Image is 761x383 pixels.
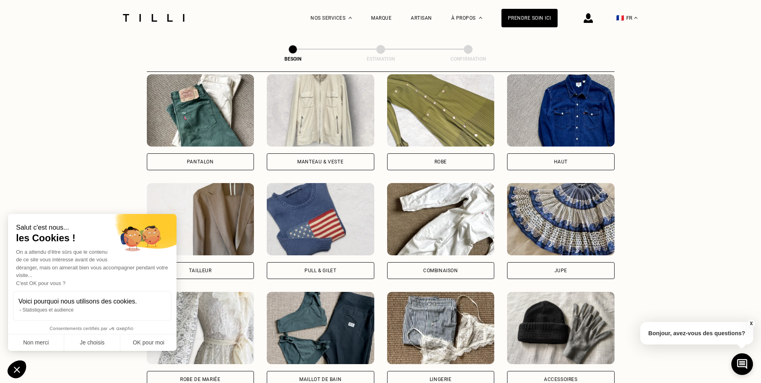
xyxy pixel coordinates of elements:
[267,74,374,147] img: Tilli retouche votre Manteau & Veste
[387,74,495,147] img: Tilli retouche votre Robe
[349,17,352,19] img: Menu déroulant
[187,159,214,164] div: Pantalon
[423,268,458,273] div: Combinaison
[267,292,374,364] img: Tilli retouche votre Maillot de bain
[297,159,343,164] div: Manteau & Veste
[430,377,452,382] div: Lingerie
[189,268,212,273] div: Tailleur
[501,9,558,27] a: Prendre soin ici
[147,183,254,255] img: Tilli retouche votre Tailleur
[147,292,254,364] img: Tilli retouche votre Robe de mariée
[387,183,495,255] img: Tilli retouche votre Combinaison
[341,56,421,62] div: Estimation
[640,322,753,344] p: Bonjour, avez-vous des questions?
[554,268,567,273] div: Jupe
[544,377,578,382] div: Accessoires
[507,292,615,364] img: Tilli retouche votre Accessoires
[304,268,336,273] div: Pull & gilet
[747,319,755,328] button: X
[479,17,482,19] img: Menu déroulant à propos
[267,183,374,255] img: Tilli retouche votre Pull & gilet
[616,14,624,22] span: 🇫🇷
[147,74,254,147] img: Tilli retouche votre Pantalon
[371,15,392,21] a: Marque
[554,159,568,164] div: Haut
[120,14,187,22] img: Logo du service de couturière Tilli
[387,292,495,364] img: Tilli retouche votre Lingerie
[299,377,341,382] div: Maillot de bain
[507,183,615,255] img: Tilli retouche votre Jupe
[253,56,333,62] div: Besoin
[634,17,637,19] img: menu déroulant
[411,15,432,21] a: Artisan
[180,377,220,382] div: Robe de mariée
[584,13,593,23] img: icône connexion
[428,56,508,62] div: Confirmation
[507,74,615,147] img: Tilli retouche votre Haut
[434,159,447,164] div: Robe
